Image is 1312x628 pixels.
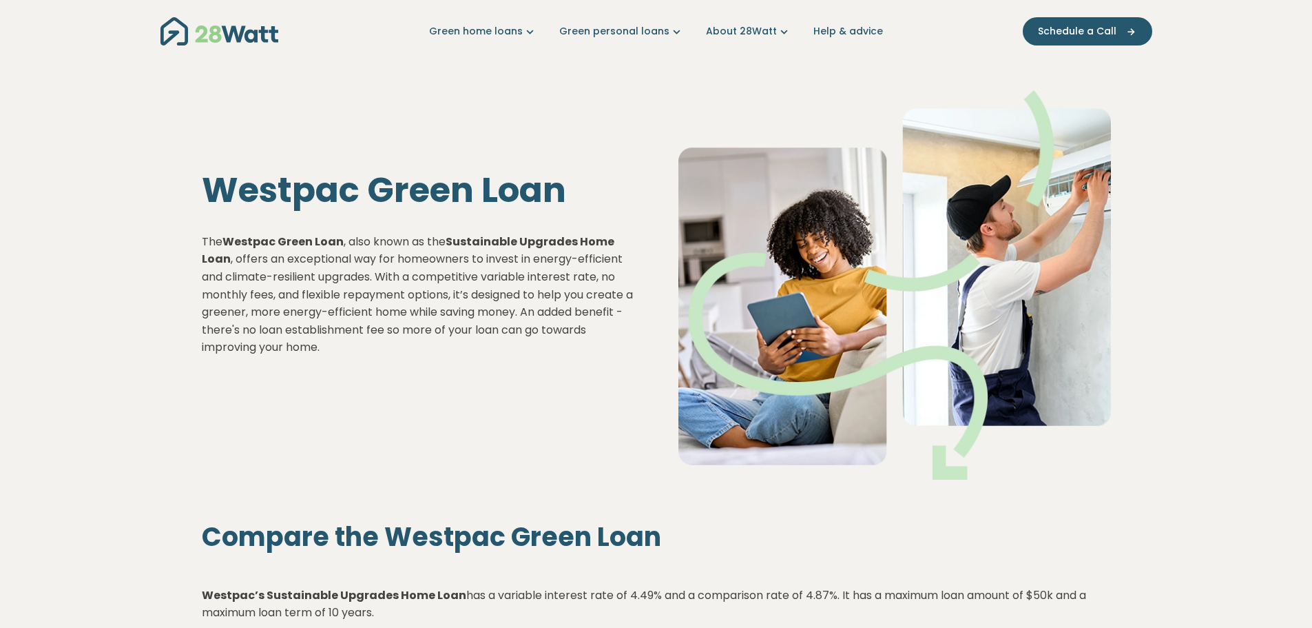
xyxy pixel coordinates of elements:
[160,14,1152,49] nav: Main navigation
[222,234,344,250] strong: Westpac Green Loan
[559,24,684,39] a: Green personal loans
[813,24,883,39] a: Help & advice
[429,24,537,39] a: Green home loans
[1038,24,1116,39] span: Schedule a Call
[202,587,1111,622] p: has a variable interest rate of 4.49% and a comparison rate of 4.87%. It has a maximum loan amoun...
[202,234,614,267] strong: Sustainable Upgrades Home Loan
[202,170,634,211] h1: Westpac Green Loan
[202,233,634,356] p: The , also known as the , offers an exceptional way for homeowners to invest in energy-efficient ...
[202,587,466,603] strong: Westpac’s Sustainable Upgrades Home Loan
[202,521,1111,553] h2: Compare the Westpac Green Loan
[1023,17,1152,45] button: Schedule a Call
[160,17,278,45] img: 28Watt
[706,24,791,39] a: About 28Watt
